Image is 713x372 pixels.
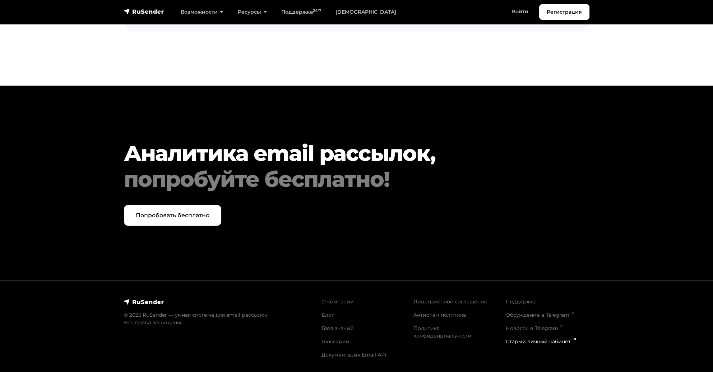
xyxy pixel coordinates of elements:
a: Регистрация [539,4,589,20]
a: [DEMOGRAPHIC_DATA] [328,5,403,19]
h2: Аналитика email рассылок, [124,140,550,192]
a: Войти [505,4,536,19]
a: О компании [321,298,354,305]
a: Поддержка24/7 [274,5,328,19]
img: RuSender [124,298,164,306]
a: Антиспам политика [413,312,466,318]
sup: 24/7 [313,8,321,13]
a: Ресурсы [231,5,274,19]
a: База знаний [321,325,354,331]
a: Политика конфиденциальности [413,325,472,339]
img: RuSender [124,8,164,15]
a: Возможности [173,5,231,19]
a: Поддержка [506,298,537,305]
a: Блог [321,312,334,318]
p: © 2025 RuSender — умная система для email рассылок. Все права защищены. [124,311,313,326]
a: Новости в Telegram [506,325,562,331]
a: Попробовать бесплатно [124,205,221,226]
a: Глоссарий [321,338,349,345]
a: Документация Email API [321,352,386,358]
a: Старый личный кабинет [506,338,575,345]
a: Лицензионное соглашение [413,298,487,305]
div: попробуйте бесплатно! [124,166,550,192]
a: Обсуждение в Telegram [506,312,574,318]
